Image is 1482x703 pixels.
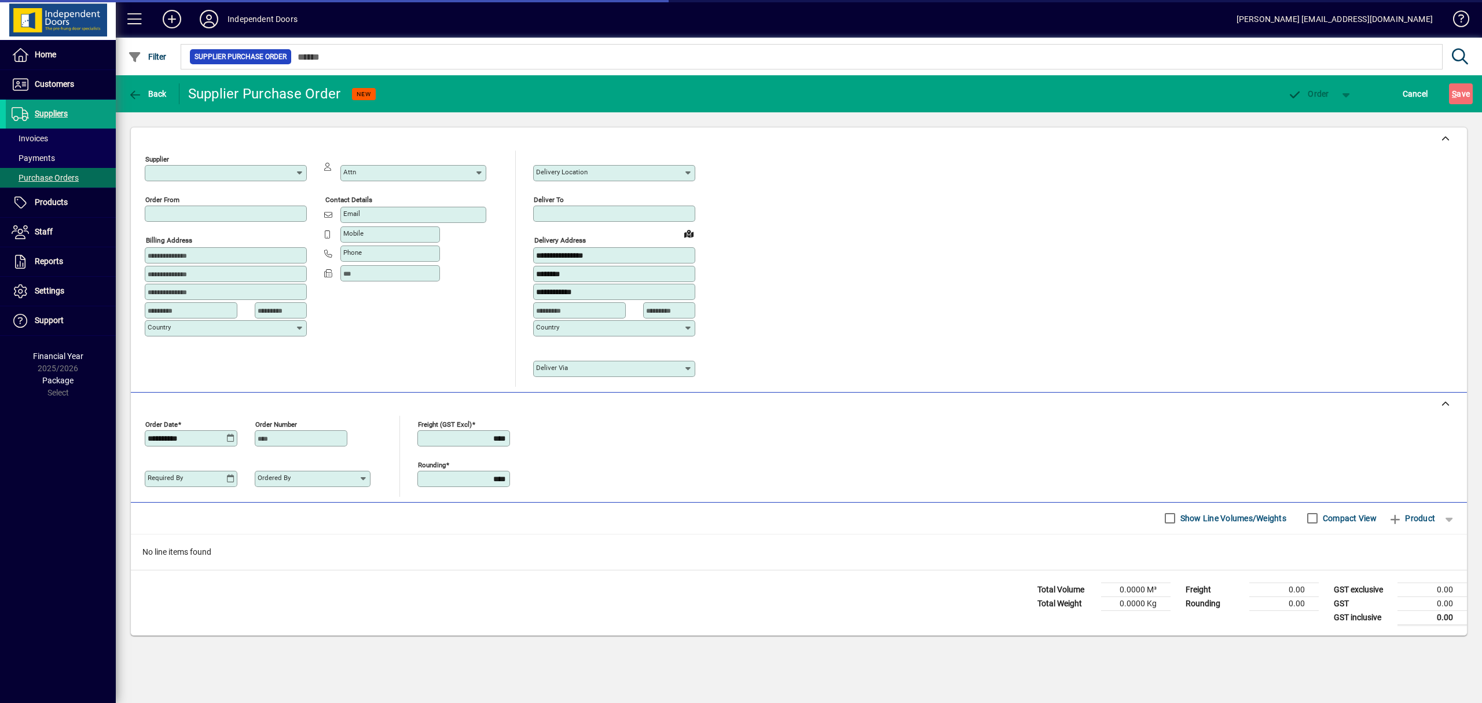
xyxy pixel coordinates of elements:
div: Supplier Purchase Order [188,85,341,103]
a: Knowledge Base [1444,2,1468,40]
span: Cancel [1403,85,1428,103]
span: Suppliers [35,109,68,118]
mat-label: Attn [343,168,356,176]
td: Total Volume [1032,583,1101,596]
mat-label: Mobile [343,229,364,237]
td: 0.00 [1397,583,1467,596]
mat-label: Country [148,323,171,331]
button: Cancel [1400,83,1431,104]
td: 0.0000 M³ [1101,583,1171,596]
span: Purchase Orders [12,173,79,182]
span: Reports [35,257,63,266]
a: Support [6,306,116,335]
span: S [1452,89,1457,98]
span: Invoices [12,134,48,143]
span: Order [1288,89,1329,98]
td: 0.00 [1249,583,1319,596]
span: Products [35,197,68,207]
span: NEW [357,90,371,98]
span: Payments [12,153,55,163]
a: Staff [6,218,116,247]
span: ave [1452,85,1470,103]
mat-label: Phone [343,248,362,257]
mat-label: Supplier [145,155,169,163]
label: Compact View [1320,512,1377,524]
button: Save [1449,83,1473,104]
div: No line items found [131,534,1467,570]
a: View on map [680,224,698,243]
button: Back [125,83,170,104]
button: Add [153,9,190,30]
td: 0.00 [1397,610,1467,625]
mat-label: Country [536,323,559,331]
span: Financial Year [33,351,83,361]
mat-label: Order date [145,420,178,428]
mat-label: Email [343,210,360,218]
mat-label: Deliver via [536,364,568,372]
span: Support [35,316,64,325]
td: 0.00 [1397,596,1467,610]
mat-label: Required by [148,474,183,482]
mat-label: Ordered by [258,474,291,482]
label: Show Line Volumes/Weights [1178,512,1286,524]
button: Filter [125,46,170,67]
mat-label: Deliver To [534,196,564,204]
span: Settings [35,286,64,295]
button: Order [1282,83,1335,104]
div: [PERSON_NAME] [EMAIL_ADDRESS][DOMAIN_NAME] [1237,10,1433,28]
mat-label: Delivery Location [536,168,588,176]
td: Rounding [1180,596,1249,610]
td: 0.0000 Kg [1101,596,1171,610]
mat-label: Order number [255,420,297,428]
td: GST exclusive [1328,583,1397,596]
a: Products [6,188,116,217]
mat-label: Freight (GST excl) [418,420,472,428]
a: Customers [6,70,116,99]
app-page-header-button: Back [116,83,179,104]
mat-label: Rounding [418,460,446,468]
mat-label: Order from [145,196,179,204]
div: Independent Doors [228,10,298,28]
a: Home [6,41,116,69]
a: Purchase Orders [6,168,116,188]
a: Reports [6,247,116,276]
span: Home [35,50,56,59]
span: Staff [35,227,53,236]
span: Supplier Purchase Order [195,51,287,63]
span: Package [42,376,74,385]
a: Payments [6,148,116,168]
button: Profile [190,9,228,30]
td: GST [1328,596,1397,610]
a: Invoices [6,129,116,148]
a: Settings [6,277,116,306]
span: Back [128,89,167,98]
td: GST inclusive [1328,610,1397,625]
span: Customers [35,79,74,89]
td: 0.00 [1249,596,1319,610]
td: Total Weight [1032,596,1101,610]
td: Freight [1180,583,1249,596]
span: Filter [128,52,167,61]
